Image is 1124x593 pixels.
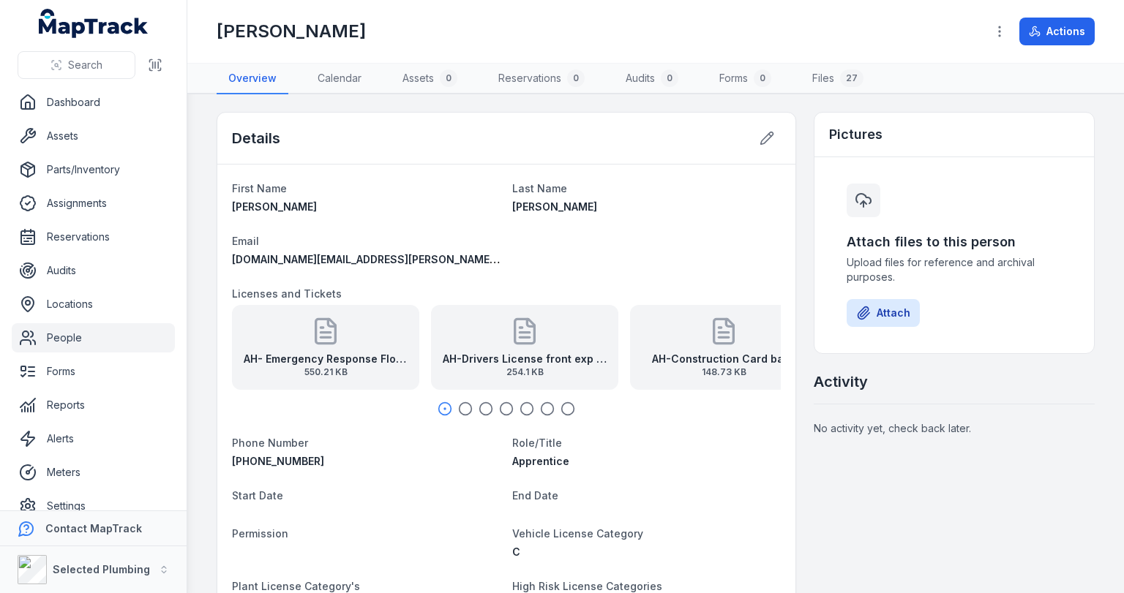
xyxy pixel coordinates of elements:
[512,437,562,449] span: Role/Title
[68,58,102,72] span: Search
[12,491,175,521] a: Settings
[232,287,342,300] span: Licenses and Tickets
[487,64,596,94] a: Reservations0
[847,232,1062,252] h3: Attach files to this person
[232,128,280,148] h2: Details
[443,366,607,378] span: 254.1 KB
[306,64,373,94] a: Calendar
[829,124,883,145] h3: Pictures
[840,69,863,87] div: 27
[512,489,558,502] span: End Date
[12,323,175,352] a: People
[12,256,175,285] a: Audits
[12,357,175,386] a: Forms
[12,390,175,420] a: Reports
[512,182,567,194] span: Last Name
[39,9,149,38] a: MapTrack
[217,20,366,43] h1: [PERSON_NAME]
[814,422,971,434] span: No activity yet, check back later.
[652,366,796,378] span: 148.73 KB
[53,563,150,575] strong: Selected Plumbing
[12,88,175,117] a: Dashboard
[244,352,408,366] strong: AH- Emergency Response Flow Chart
[12,424,175,453] a: Alerts
[614,64,690,94] a: Audits0
[18,51,135,79] button: Search
[232,253,578,265] span: [DOMAIN_NAME][EMAIL_ADDRESS][PERSON_NAME][DOMAIN_NAME]
[12,121,175,151] a: Assets
[232,527,288,540] span: Permission
[512,545,520,558] span: C
[232,235,259,247] span: Email
[661,69,678,87] div: 0
[391,64,469,94] a: Assets0
[232,437,308,449] span: Phone Number
[12,222,175,252] a: Reservations
[232,580,360,592] span: Plant License Category's
[232,182,287,194] span: First Name
[754,69,771,87] div: 0
[512,200,597,213] span: [PERSON_NAME]
[847,255,1062,284] span: Upload files for reference and archival purposes.
[708,64,783,94] a: Forms0
[440,69,457,87] div: 0
[12,290,175,319] a: Locations
[12,458,175,487] a: Meters
[232,489,283,502] span: Start Date
[567,69,585,87] div: 0
[232,455,324,467] span: [PHONE_NUMBER]
[45,522,142,535] strong: Contact MapTrack
[652,352,796,366] strong: AH-Construction Card back
[512,580,662,592] span: High Risk License Categories
[801,64,875,94] a: Files27
[512,527,643,540] span: Vehicle License Category
[244,366,408,378] span: 550.21 KB
[232,200,317,213] span: [PERSON_NAME]
[814,371,868,392] h2: Activity
[12,155,175,184] a: Parts/Inventory
[12,189,175,218] a: Assignments
[1019,18,1095,45] button: Actions
[217,64,288,94] a: Overview
[512,455,569,467] span: Apprentice
[443,352,607,366] strong: AH-Drivers License front exp [DATE]
[847,299,920,327] button: Attach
